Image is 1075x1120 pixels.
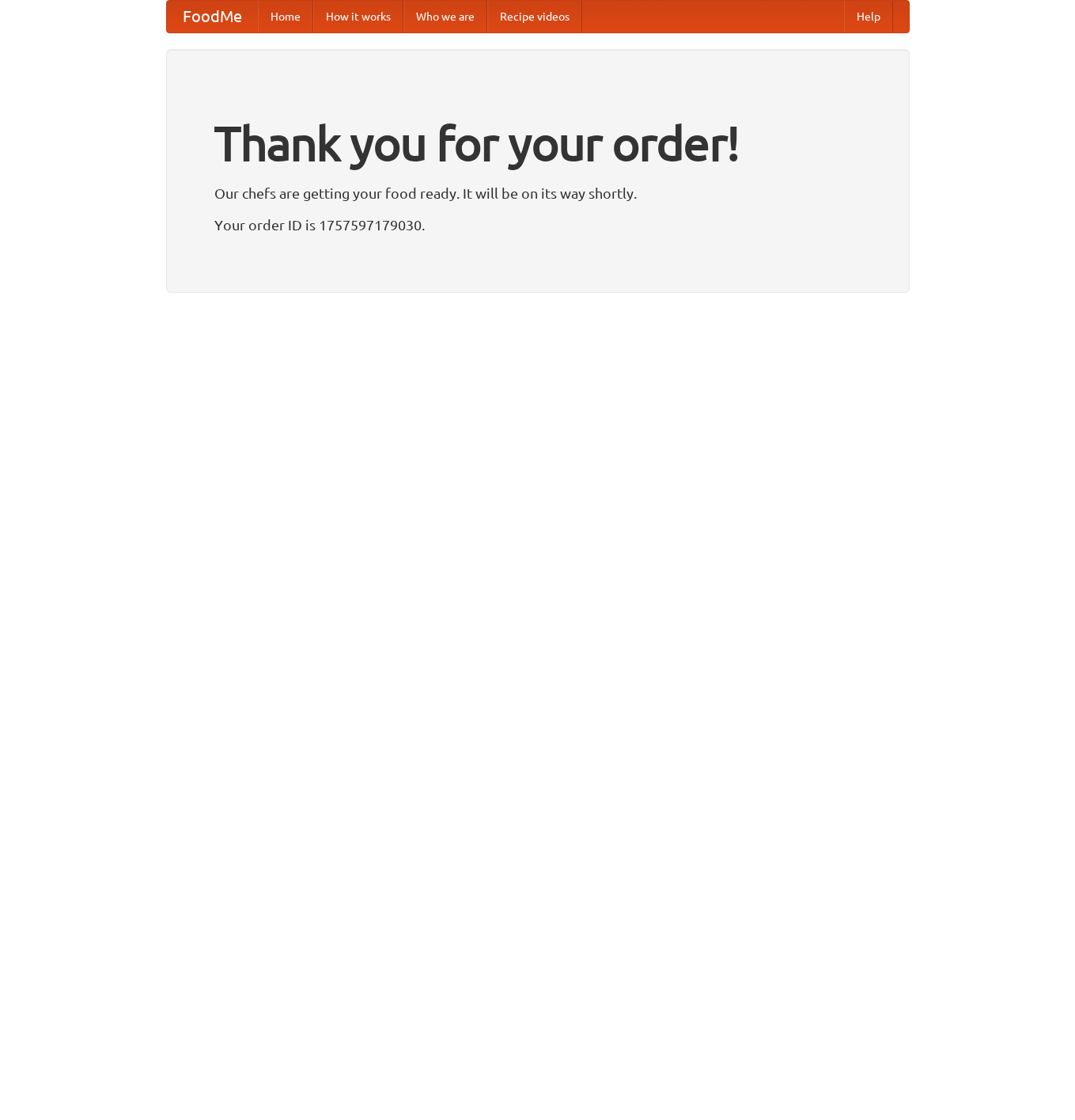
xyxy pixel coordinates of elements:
p: Our chefs are getting your food ready. It will be on its way shortly. [214,181,861,205]
p: Your order ID is 1757597179030. [214,213,861,237]
a: Recipe videos [487,1,582,32]
h1: Thank you for your order! [214,105,861,181]
a: How it works [313,1,403,32]
a: Help [844,1,893,32]
a: Who we are [403,1,487,32]
a: FoodMe [167,1,258,32]
a: Home [258,1,313,32]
